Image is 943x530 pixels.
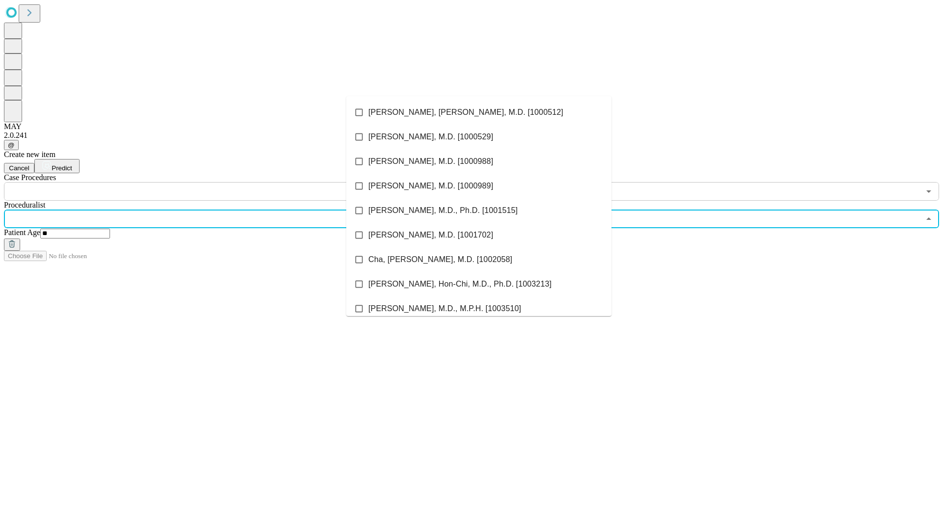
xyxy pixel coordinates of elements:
[8,141,15,149] span: @
[368,205,518,216] span: [PERSON_NAME], M.D., Ph.D. [1001515]
[368,278,552,290] span: [PERSON_NAME], Hon-Chi, M.D., Ph.D. [1003213]
[4,131,939,140] div: 2.0.241
[9,164,29,172] span: Cancel
[52,164,72,172] span: Predict
[368,106,563,118] span: [PERSON_NAME], [PERSON_NAME], M.D. [1000512]
[4,163,34,173] button: Cancel
[4,201,45,209] span: Proceduralist
[368,229,493,241] span: [PERSON_NAME], M.D. [1001702]
[368,254,512,265] span: Cha, [PERSON_NAME], M.D. [1002058]
[368,180,493,192] span: [PERSON_NAME], M.D. [1000989]
[922,212,936,226] button: Close
[4,122,939,131] div: MAY
[34,159,80,173] button: Predict
[922,185,936,198] button: Open
[4,173,56,182] span: Scheduled Procedure
[368,303,521,315] span: [PERSON_NAME], M.D., M.P.H. [1003510]
[368,131,493,143] span: [PERSON_NAME], M.D. [1000529]
[4,150,55,159] span: Create new item
[4,140,19,150] button: @
[368,156,493,167] span: [PERSON_NAME], M.D. [1000988]
[4,228,40,237] span: Patient Age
